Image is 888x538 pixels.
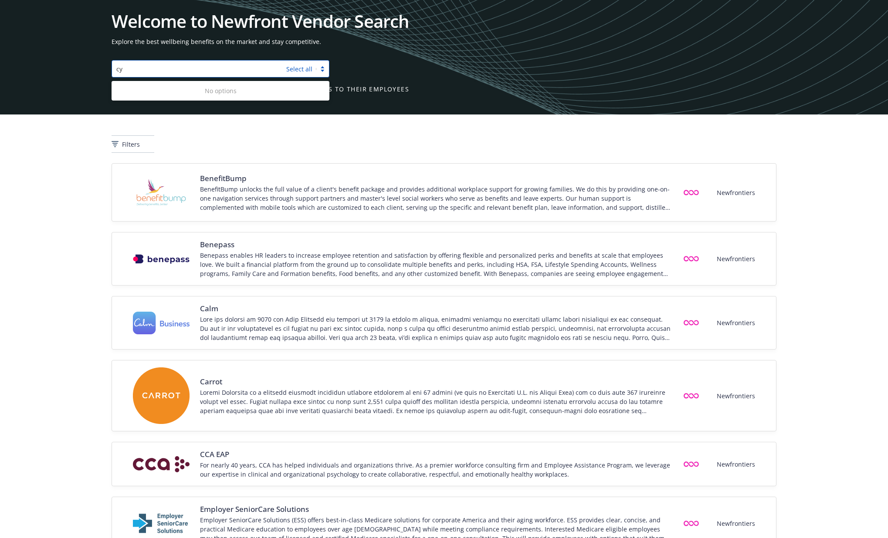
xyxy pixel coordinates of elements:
[200,449,671,460] span: CCA EAP
[133,456,190,472] img: Vendor logo for CCA EAP
[200,388,671,415] div: Loremi Dolorsita co a elitsedd eiusmodt incididun utlabore etdolorem al eni 67 admini (ve quis no...
[112,83,329,99] div: No options
[286,65,312,73] a: Select all
[200,173,671,184] span: BenefitBump
[112,135,154,153] button: Filters
[200,315,671,342] div: Lore ips dolorsi am 9070 con Adip Elitsedd eiu tempori ut 3179 la etdolo m aliqua, enimadmi venia...
[717,460,755,469] span: Newfrontiers
[112,13,776,30] h1: Welcome to Newfront Vendor Search
[122,140,140,149] span: Filters
[133,367,190,424] img: Vendor logo for Carrot
[200,185,671,212] div: BenefitBump unlocks the full value of a client's benefit package and provides additional workplac...
[200,461,671,479] div: For nearly 40 years, CCA has helped individuals and organizations thrive. As a premier workforce ...
[200,251,671,278] div: Benepass enables HR leaders to increase employee retention and satisfaction by offering flexible ...
[717,519,755,528] span: Newfrontiers
[133,312,190,335] img: Vendor logo for Calm
[133,254,190,264] img: Vendor logo for Benepass
[717,188,755,197] span: Newfrontiers
[200,303,671,314] span: Calm
[200,377,671,387] span: Carrot
[112,37,776,46] span: Explore the best wellbeing benefits on the market and stay competitive.
[133,513,190,535] img: Vendor logo for Employer SeniorCare Solutions
[717,254,755,263] span: Newfrontiers
[133,171,190,214] img: Vendor logo for BenefitBump
[200,239,671,250] span: Benepass
[717,318,755,327] span: Newfrontiers
[200,504,671,514] span: Employer SeniorCare Solutions
[717,391,755,400] span: Newfrontiers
